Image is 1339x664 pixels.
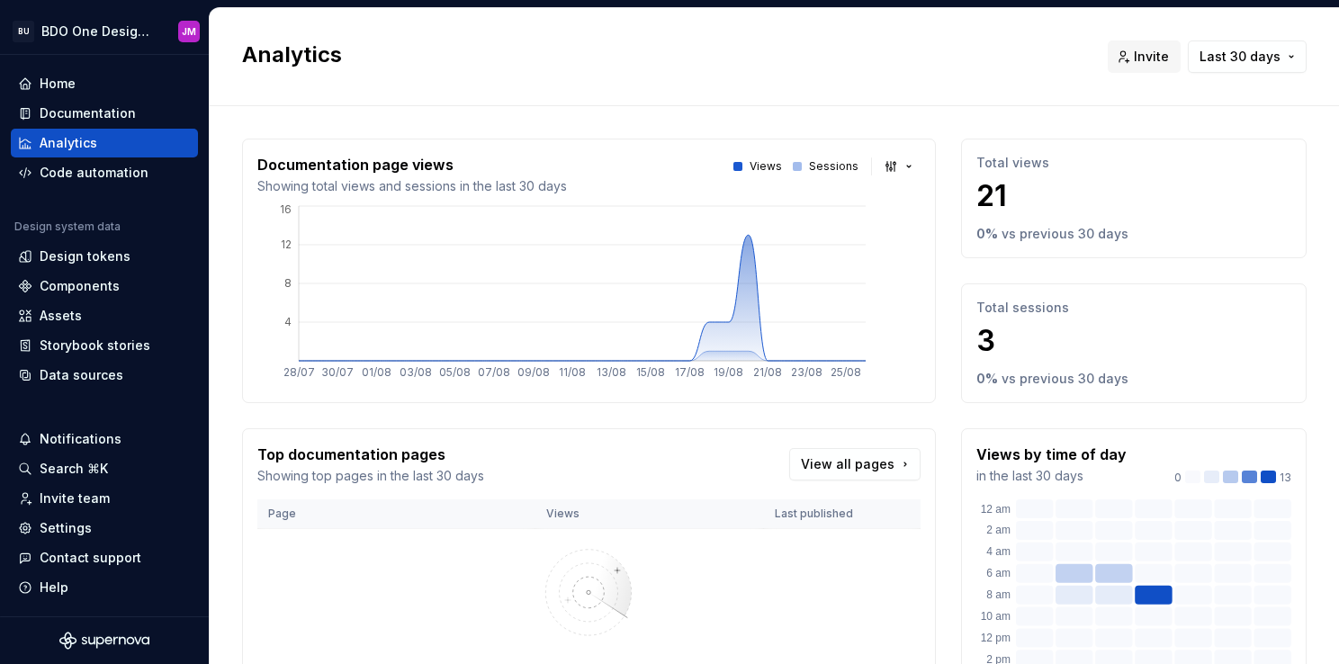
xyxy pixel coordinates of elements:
a: Code automation [11,158,198,187]
button: Last 30 days [1188,40,1307,73]
button: Search ⌘K [11,454,198,483]
tspan: 16 [280,202,292,216]
text: 12 pm [980,632,1010,644]
button: BUBDO One Design SystemJM [4,12,205,50]
a: Documentation [11,99,198,128]
div: Data sources [40,366,123,384]
p: Showing top pages in the last 30 days [257,467,484,485]
a: Home [11,69,198,98]
a: Invite team [11,484,198,513]
button: Invite [1108,40,1181,73]
p: Top documentation pages [257,444,484,465]
tspan: 09/08 [517,365,550,379]
p: 0 [1174,471,1182,485]
div: Components [40,277,120,295]
a: Settings [11,514,198,543]
button: Contact support [11,543,198,572]
div: BU [13,21,34,42]
div: Help [40,579,68,597]
div: Design tokens [40,247,130,265]
th: Page [257,499,535,529]
div: JM [182,24,196,39]
div: Invite team [40,489,110,507]
tspan: 21/08 [753,365,782,379]
p: Documentation page views [257,154,567,175]
p: Sessions [809,159,858,174]
a: Design tokens [11,242,198,271]
div: Notifications [40,430,121,448]
text: 8 am [986,588,1011,601]
p: Total views [976,154,1291,172]
tspan: 28/07 [283,365,315,379]
p: Views [750,159,782,174]
div: Storybook stories [40,336,150,354]
tspan: 03/08 [400,365,432,379]
div: 13 [1174,471,1291,485]
tspan: 4 [284,315,292,328]
span: View all pages [801,455,894,473]
p: Total sessions [976,299,1291,317]
tspan: 01/08 [362,365,391,379]
div: Contact support [40,549,141,567]
p: 0 % [976,225,998,243]
a: Assets [11,301,198,330]
button: Help [11,573,198,602]
p: 3 [976,323,1291,359]
tspan: 13/08 [597,365,626,379]
p: Views by time of day [976,444,1127,465]
button: Notifications [11,425,198,453]
tspan: 23/08 [791,365,822,379]
div: Analytics [40,134,97,152]
p: in the last 30 days [976,467,1127,485]
span: Invite [1134,48,1169,66]
p: vs previous 30 days [1002,370,1128,388]
a: Components [11,272,198,301]
text: 6 am [986,567,1011,579]
p: 0 % [976,370,998,388]
tspan: 19/08 [714,365,743,379]
h2: Analytics [242,40,1086,69]
div: Assets [40,307,82,325]
text: 4 am [986,545,1011,558]
span: Last 30 days [1200,48,1281,66]
tspan: 15/08 [636,365,665,379]
th: Views [535,499,763,529]
tspan: 30/07 [321,365,354,379]
a: Data sources [11,361,198,390]
tspan: 05/08 [439,365,471,379]
div: BDO One Design System [41,22,157,40]
div: Documentation [40,104,136,122]
tspan: 12 [281,238,292,251]
p: Showing total views and sessions in the last 30 days [257,177,567,195]
tspan: 07/08 [478,365,510,379]
text: 2 am [986,524,1011,536]
div: Search ⌘K [40,460,108,478]
tspan: 8 [284,276,292,290]
a: Analytics [11,129,198,157]
svg: Supernova Logo [59,632,149,650]
tspan: 11/08 [559,365,586,379]
th: Last published [764,499,921,529]
div: Design system data [14,220,121,234]
text: 12 am [980,503,1010,516]
p: 21 [976,178,1291,214]
div: Settings [40,519,92,537]
div: Home [40,75,76,93]
text: 10 am [980,610,1010,623]
p: vs previous 30 days [1002,225,1128,243]
a: Storybook stories [11,331,198,360]
tspan: 25/08 [831,365,861,379]
tspan: 17/08 [675,365,705,379]
div: Code automation [40,164,148,182]
a: View all pages [789,448,921,480]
